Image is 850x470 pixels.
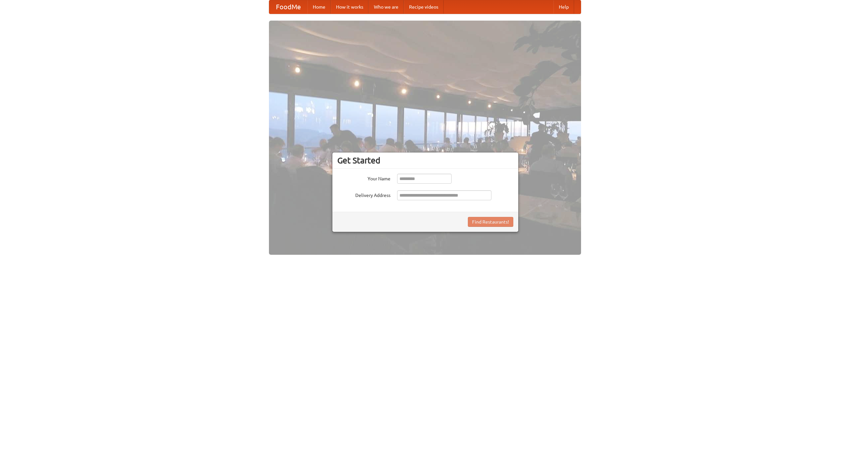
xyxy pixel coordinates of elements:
label: Delivery Address [337,190,390,199]
h3: Get Started [337,155,513,165]
a: FoodMe [269,0,307,14]
button: Find Restaurants! [468,217,513,227]
a: How it works [331,0,369,14]
a: Recipe videos [404,0,444,14]
a: Who we are [369,0,404,14]
a: Home [307,0,331,14]
label: Your Name [337,174,390,182]
a: Help [553,0,574,14]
